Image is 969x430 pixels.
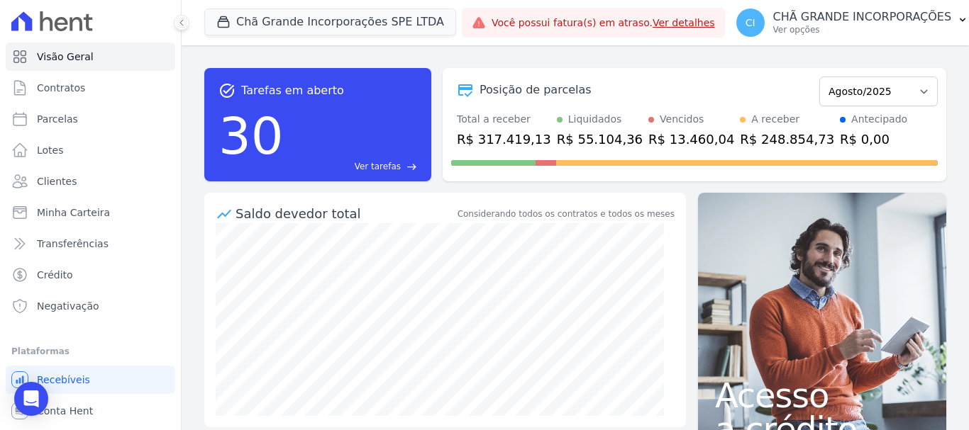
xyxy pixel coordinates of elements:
[457,130,551,149] div: R$ 317.419,13
[37,205,110,220] span: Minha Carteira
[6,136,175,164] a: Lotes
[6,167,175,196] a: Clientes
[37,299,99,313] span: Negativação
[6,261,175,289] a: Crédito
[458,208,675,220] div: Considerando todos os contratos e todos os meses
[37,237,109,251] span: Transferências
[204,9,456,35] button: Chã Grande Incorporações SPE LTDA
[37,174,77,188] span: Clientes
[6,292,175,320] a: Negativação
[746,18,755,28] span: CI
[660,112,704,127] div: Vencidos
[37,50,94,64] span: Visão Geral
[6,43,175,71] a: Visão Geral
[653,17,715,28] a: Ver detalhes
[457,112,551,127] div: Total a receber
[568,112,622,127] div: Liquidados
[37,268,73,282] span: Crédito
[740,130,834,149] div: R$ 248.854,73
[6,74,175,102] a: Contratos
[406,162,417,172] span: east
[236,204,455,223] div: Saldo devedor total
[6,397,175,425] a: Conta Hent
[37,143,64,157] span: Lotes
[37,112,78,126] span: Parcelas
[751,112,799,127] div: A receber
[492,16,715,30] span: Você possui fatura(s) em atraso.
[241,82,344,99] span: Tarefas em aberto
[840,130,907,149] div: R$ 0,00
[773,24,952,35] p: Ver opções
[14,382,48,416] div: Open Intercom Messenger
[851,112,907,127] div: Antecipado
[6,230,175,258] a: Transferências
[648,130,734,149] div: R$ 13.460,04
[218,82,236,99] span: task_alt
[773,10,952,24] p: CHÃ GRANDE INCORPORAÇÕES
[37,404,93,418] span: Conta Hent
[6,105,175,133] a: Parcelas
[37,373,90,387] span: Recebíveis
[11,343,170,360] div: Plataformas
[289,160,417,173] a: Ver tarefas east
[355,160,401,173] span: Ver tarefas
[218,99,284,173] div: 30
[6,198,175,227] a: Minha Carteira
[6,366,175,394] a: Recebíveis
[37,81,85,95] span: Contratos
[715,378,929,412] span: Acesso
[480,81,592,98] div: Posição de parcelas
[557,130,643,149] div: R$ 55.104,36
